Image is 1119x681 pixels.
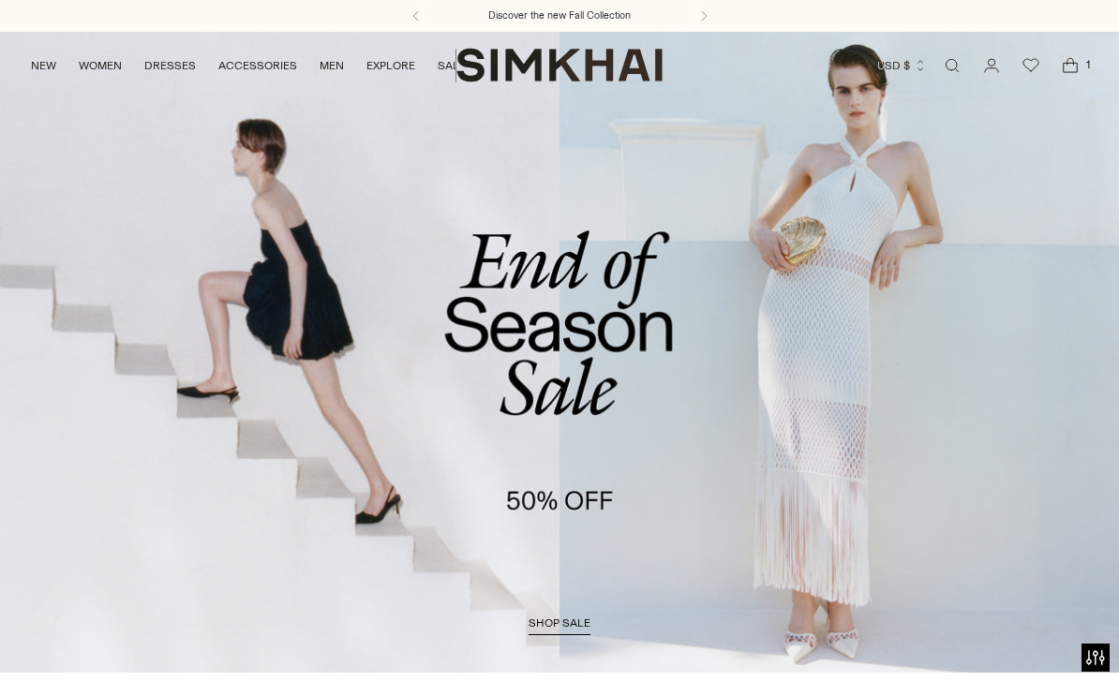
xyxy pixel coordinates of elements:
[529,616,590,635] a: shop sale
[144,45,196,86] a: DRESSES
[320,45,344,86] a: MEN
[529,616,590,629] span: shop sale
[218,45,297,86] a: ACCESSORIES
[973,47,1010,84] a: Go to the account page
[1052,47,1089,84] a: Open cart modal
[877,45,927,86] button: USD $
[79,45,122,86] a: WOMEN
[438,45,466,86] a: SALE
[456,47,663,83] a: SIMKHAI
[933,47,971,84] a: Open search modal
[1080,56,1097,73] span: 1
[1012,47,1050,84] a: Wishlist
[366,45,415,86] a: EXPLORE
[31,45,56,86] a: NEW
[488,8,631,23] a: Discover the new Fall Collection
